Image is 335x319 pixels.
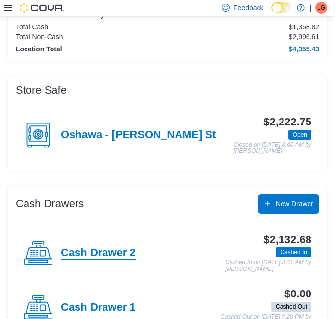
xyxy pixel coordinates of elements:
[20,3,64,13] img: Cova
[289,33,319,41] p: $2,996.61
[16,198,84,210] h3: Cash Drawers
[293,130,307,139] span: Open
[288,130,311,140] span: Open
[233,3,263,13] span: Feedback
[276,199,313,209] span: New Drawer
[61,301,136,314] h4: Cash Drawer 1
[276,247,311,257] span: Cashed In
[263,234,311,245] h3: $2,132.68
[16,45,62,53] h4: Location Total
[61,247,136,260] h4: Cash Drawer 2
[284,288,311,300] h3: $0.00
[309,2,311,14] p: |
[225,259,311,272] p: Cashed In on [DATE] 8:41 AM by [PERSON_NAME]
[61,129,216,142] h4: Oshawa - [PERSON_NAME] St
[258,194,319,214] button: New Drawer
[16,84,67,96] h3: Store Safe
[289,23,319,31] p: $1,358.82
[233,142,311,155] p: Closed on [DATE] 8:40 AM by [PERSON_NAME]
[271,2,292,13] input: Dark Mode
[16,33,63,41] h6: Total Non-Cash
[276,302,307,311] span: Cashed Out
[289,45,319,53] h4: $4,355.43
[271,302,311,312] span: Cashed Out
[16,23,48,31] h6: Total Cash
[317,2,325,14] span: LG
[263,116,311,128] h3: $2,222.75
[315,2,327,14] div: Liam Goff
[280,248,307,257] span: Cashed In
